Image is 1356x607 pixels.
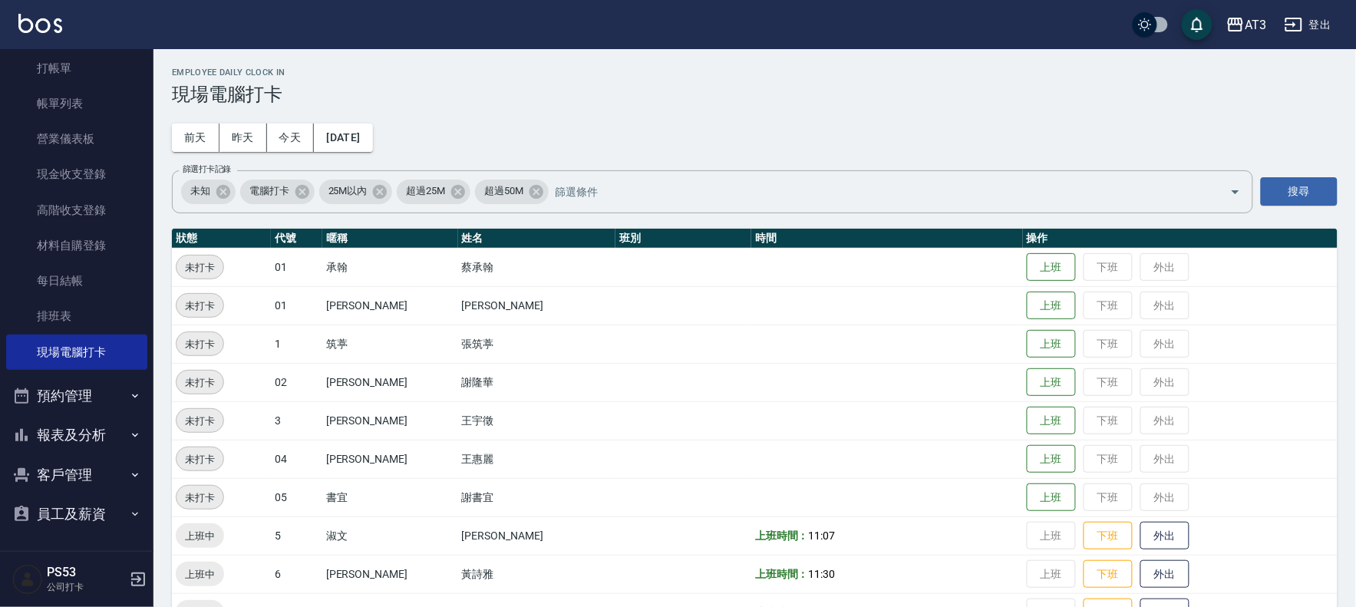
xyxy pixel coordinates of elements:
[458,516,616,555] td: [PERSON_NAME]
[1027,445,1076,473] button: 上班
[177,336,223,352] span: 未打卡
[1027,253,1076,282] button: 上班
[809,568,836,580] span: 11:30
[6,121,147,157] a: 營業儀表板
[1261,177,1338,206] button: 搜尋
[181,180,236,204] div: 未知
[319,183,377,199] span: 25M以內
[176,528,224,544] span: 上班中
[6,86,147,121] a: 帳單列表
[1245,15,1266,35] div: AT3
[6,415,147,455] button: 報表及分析
[322,440,458,478] td: [PERSON_NAME]
[177,413,223,429] span: 未打卡
[271,363,322,401] td: 02
[319,180,393,204] div: 25M以內
[176,566,224,582] span: 上班中
[551,178,1203,205] input: 篩選條件
[18,14,62,33] img: Logo
[458,555,616,593] td: 黃詩雅
[458,286,616,325] td: [PERSON_NAME]
[458,478,616,516] td: 謝書宜
[271,478,322,516] td: 05
[177,451,223,467] span: 未打卡
[12,564,43,595] img: Person
[751,229,1023,249] th: 時間
[271,286,322,325] td: 01
[1223,180,1248,204] button: Open
[6,228,147,263] a: 材料自購登錄
[271,516,322,555] td: 5
[458,440,616,478] td: 王惠麗
[322,555,458,593] td: [PERSON_NAME]
[240,183,299,199] span: 電腦打卡
[322,401,458,440] td: [PERSON_NAME]
[6,51,147,86] a: 打帳單
[6,494,147,534] button: 員工及薪資
[397,180,470,204] div: 超過25M
[271,555,322,593] td: 6
[47,565,125,580] h5: PS53
[172,229,271,249] th: 狀態
[1140,560,1189,589] button: 外出
[1220,9,1272,41] button: AT3
[240,180,315,204] div: 電腦打卡
[1182,9,1212,40] button: save
[6,376,147,416] button: 預約管理
[271,229,322,249] th: 代號
[177,259,223,275] span: 未打卡
[1084,522,1133,550] button: 下班
[322,516,458,555] td: 淑文
[458,325,616,363] td: 張筑葶
[177,490,223,506] span: 未打卡
[809,529,836,542] span: 11:07
[322,363,458,401] td: [PERSON_NAME]
[177,298,223,314] span: 未打卡
[397,183,454,199] span: 超過25M
[172,84,1338,105] h3: 現場電腦打卡
[6,193,147,228] a: 高階收支登錄
[458,229,616,249] th: 姓名
[322,325,458,363] td: 筑葶
[475,183,533,199] span: 超過50M
[458,363,616,401] td: 謝隆華
[1027,483,1076,512] button: 上班
[322,286,458,325] td: [PERSON_NAME]
[475,180,549,204] div: 超過50M
[755,568,809,580] b: 上班時間：
[177,374,223,391] span: 未打卡
[271,401,322,440] td: 3
[6,455,147,495] button: 客戶管理
[458,401,616,440] td: 王宇徵
[183,163,231,175] label: 篩選打卡記錄
[458,248,616,286] td: 蔡承翰
[6,335,147,370] a: 現場電腦打卡
[181,183,219,199] span: 未知
[1027,368,1076,397] button: 上班
[6,263,147,299] a: 每日結帳
[271,440,322,478] td: 04
[219,124,267,152] button: 昨天
[1140,522,1189,550] button: 外出
[755,529,809,542] b: 上班時間：
[314,124,372,152] button: [DATE]
[6,299,147,334] a: 排班表
[267,124,315,152] button: 今天
[1023,229,1338,249] th: 操作
[1027,292,1076,320] button: 上班
[1084,560,1133,589] button: 下班
[322,478,458,516] td: 書宜
[1278,11,1338,39] button: 登出
[322,248,458,286] td: 承翰
[271,248,322,286] td: 01
[1027,330,1076,358] button: 上班
[271,325,322,363] td: 1
[1027,407,1076,435] button: 上班
[322,229,458,249] th: 暱稱
[615,229,751,249] th: 班別
[172,124,219,152] button: 前天
[6,157,147,192] a: 現金收支登錄
[47,580,125,594] p: 公司打卡
[172,68,1338,78] h2: Employee Daily Clock In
